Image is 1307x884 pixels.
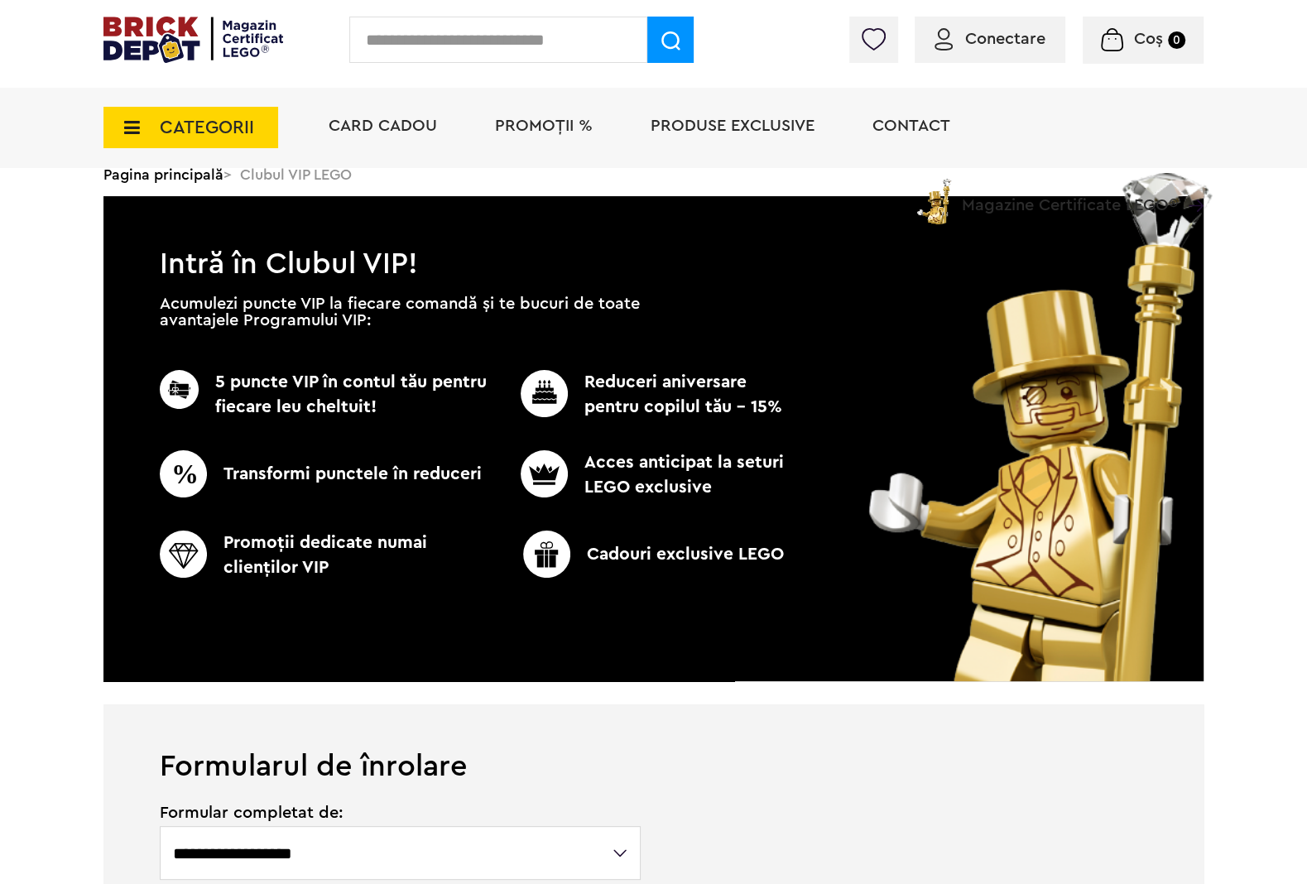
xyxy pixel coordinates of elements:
a: Card Cadou [329,118,437,134]
p: Promoţii dedicate numai clienţilor VIP [160,531,493,580]
a: Produse exclusive [651,118,814,134]
h1: Formularul de înrolare [103,704,1204,781]
p: Reduceri aniversare pentru copilul tău - 15% [493,370,790,420]
img: CC_BD_Green_chek_mark [160,450,207,497]
a: Contact [872,118,950,134]
span: Conectare [965,31,1045,47]
a: Magazine Certificate LEGO® [1178,175,1204,192]
img: CC_BD_Green_chek_mark [160,370,199,409]
p: 5 puncte VIP în contul tău pentru fiecare leu cheltuit! [160,370,493,420]
img: CC_BD_Green_chek_mark [521,450,568,497]
small: 0 [1168,31,1185,49]
span: Coș [1134,31,1163,47]
img: CC_BD_Green_chek_mark [160,531,207,578]
h1: Intră în Clubul VIP! [103,196,1204,272]
img: CC_BD_Green_chek_mark [521,370,568,417]
img: CC_BD_Green_chek_mark [523,531,570,578]
span: Formular completat de: [160,805,642,821]
span: CATEGORII [160,118,254,137]
img: vip_page_image [846,173,1237,681]
a: Conectare [935,31,1045,47]
span: Magazine Certificate LEGO® [962,175,1178,214]
a: PROMOȚII % [495,118,593,134]
p: Transformi punctele în reduceri [160,450,493,497]
p: Acces anticipat la seturi LEGO exclusive [493,450,790,500]
p: Acumulezi puncte VIP la fiecare comandă și te bucuri de toate avantajele Programului VIP: [160,295,640,329]
p: Cadouri exclusive LEGO [487,531,820,578]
